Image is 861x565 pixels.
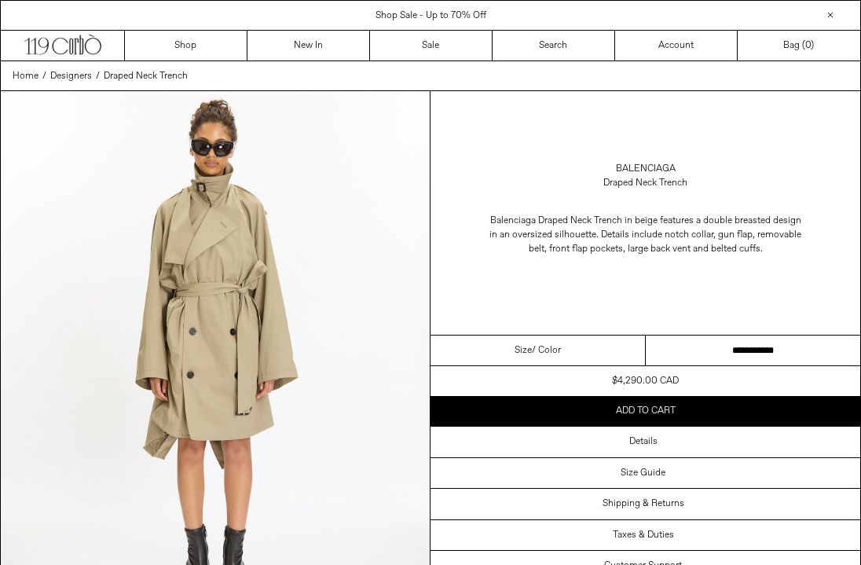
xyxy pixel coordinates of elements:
span: Designers [50,70,92,83]
span: / [42,69,46,83]
a: Shop Sale - Up to 70% Off [376,9,486,22]
a: Draped Neck Trench [104,69,188,83]
span: Size [515,343,532,358]
a: New In [247,31,370,61]
button: Add to cart [430,396,860,426]
p: Balenciaga Draped Neck Trench in beige features a double breasted design in an oversized silhouet... [489,206,803,264]
span: 0 [805,39,811,52]
span: Add to cart [616,405,676,417]
a: Home [13,69,38,83]
a: Bag () [738,31,860,61]
h3: Details [629,436,658,447]
a: Designers [50,69,92,83]
div: $4,290.00 CAD [612,374,679,388]
span: Draped Neck Trench [104,70,188,83]
span: Home [13,70,38,83]
a: Shop [125,31,247,61]
div: Draped Neck Trench [603,176,687,190]
span: / Color [532,343,561,358]
a: Balenciaga [616,162,676,176]
a: Account [615,31,738,61]
h3: Size Guide [621,468,665,479]
h3: Shipping & Returns [603,498,684,509]
a: Sale [370,31,493,61]
a: Search [493,31,615,61]
h3: Taxes & Duties [613,530,674,541]
span: ) [805,39,814,53]
span: / [96,69,100,83]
